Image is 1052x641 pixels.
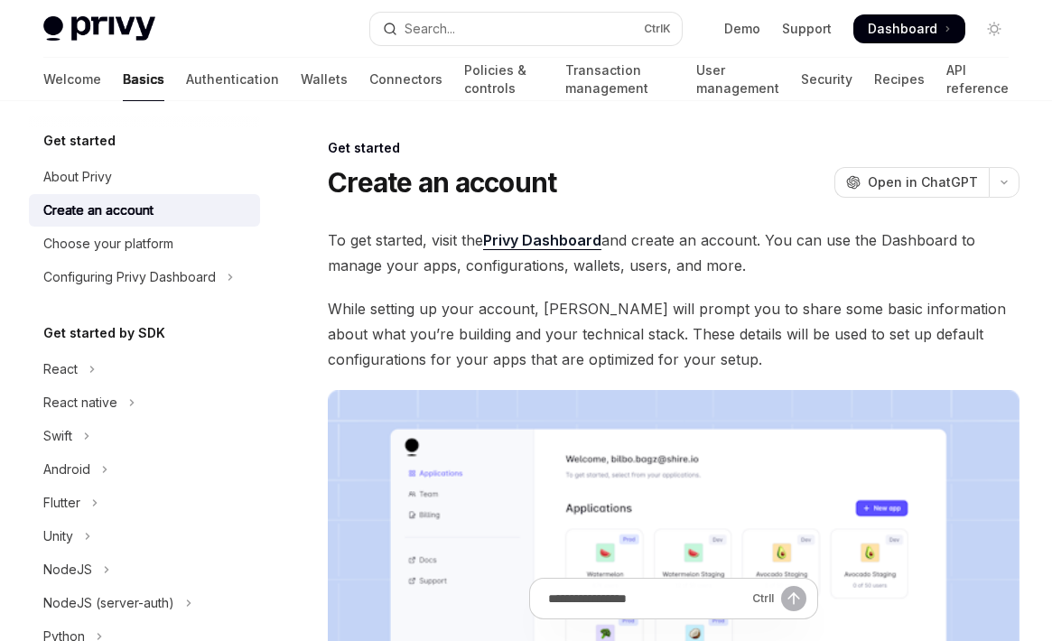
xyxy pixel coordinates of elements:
div: React [43,358,78,380]
button: Toggle dark mode [980,14,1009,43]
img: light logo [43,16,155,42]
h5: Get started by SDK [43,322,165,344]
span: While setting up your account, [PERSON_NAME] will prompt you to share some basic information abou... [328,296,1019,372]
div: React native [43,392,117,413]
button: Toggle NodeJS section [29,553,260,586]
a: Basics [123,58,164,101]
div: Android [43,459,90,480]
button: Toggle NodeJS (server-auth) section [29,587,260,619]
div: Unity [43,525,73,547]
div: Search... [405,18,455,40]
button: Toggle React section [29,353,260,386]
a: Transaction management [565,58,675,101]
a: Connectors [369,58,442,101]
div: Configuring Privy Dashboard [43,266,216,288]
button: Open search [370,13,683,45]
a: Support [782,20,832,38]
div: Swift [43,425,72,447]
a: Welcome [43,58,101,101]
div: Choose your platform [43,233,173,255]
a: Create an account [29,194,260,227]
a: Wallets [301,58,348,101]
button: Toggle Flutter section [29,487,260,519]
div: Create an account [43,200,154,221]
div: NodeJS [43,559,92,581]
a: Dashboard [853,14,965,43]
a: Policies & controls [464,58,544,101]
a: Choose your platform [29,228,260,260]
span: Open in ChatGPT [868,173,978,191]
a: User management [696,58,779,101]
button: Toggle Android section [29,453,260,486]
span: To get started, visit the and create an account. You can use the Dashboard to manage your apps, c... [328,228,1019,278]
button: Send message [781,586,806,611]
a: Demo [724,20,760,38]
a: Authentication [186,58,279,101]
a: API reference [946,58,1009,101]
div: Flutter [43,492,80,514]
a: Security [801,58,852,101]
button: Toggle Unity section [29,520,260,553]
h1: Create an account [328,166,556,199]
button: Open in ChatGPT [834,167,989,198]
a: About Privy [29,161,260,193]
a: Recipes [874,58,925,101]
a: Privy Dashboard [483,231,601,250]
button: Toggle Swift section [29,420,260,452]
span: Ctrl K [644,22,671,36]
div: About Privy [43,166,112,188]
span: Dashboard [868,20,937,38]
h5: Get started [43,130,116,152]
div: Get started [328,139,1019,157]
button: Toggle React native section [29,386,260,419]
div: NodeJS (server-auth) [43,592,174,614]
button: Toggle Configuring Privy Dashboard section [29,261,260,293]
input: Ask a question... [548,579,745,618]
